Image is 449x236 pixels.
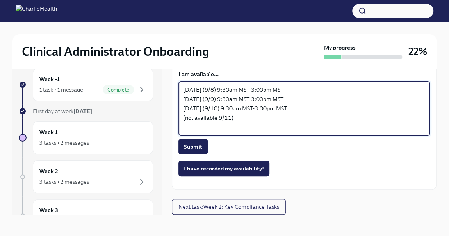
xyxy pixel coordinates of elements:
[178,161,269,176] button: I have recorded my availability!
[178,139,208,154] button: Submit
[184,143,202,151] span: Submit
[19,199,153,232] a: Week 3
[39,86,83,94] div: 1 task • 1 message
[408,44,427,59] h3: 22%
[33,108,92,115] span: First day at work
[39,178,89,186] div: 3 tasks • 2 messages
[178,203,279,211] span: Next task : Week 2: Key Compliance Tasks
[103,87,134,93] span: Complete
[39,139,89,147] div: 3 tasks • 2 messages
[172,199,286,215] button: Next task:Week 2: Key Compliance Tasks
[73,108,92,115] strong: [DATE]
[19,107,153,115] a: First day at work[DATE]
[324,44,356,51] strong: My progress
[22,44,209,59] h2: Clinical Administrator Onboarding
[39,206,58,215] h6: Week 3
[39,128,58,137] h6: Week 1
[39,167,58,176] h6: Week 2
[19,121,153,154] a: Week 13 tasks • 2 messages
[19,160,153,193] a: Week 23 tasks • 2 messages
[19,68,153,101] a: Week -11 task • 1 messageComplete
[16,5,57,17] img: CharlieHealth
[178,70,430,78] label: I am available...
[39,75,60,83] h6: Week -1
[183,85,425,132] textarea: [DATE] (9/8) 9:30am MST-3:00pm MST [DATE] (9/9) 9:30am MST-3:00pm MST [DATE] (9/10) 9:30am MST-3:...
[184,165,264,172] span: I have recorded my availability!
